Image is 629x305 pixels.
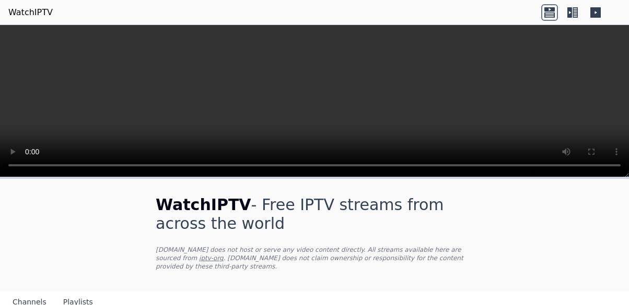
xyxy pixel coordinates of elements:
[8,6,53,19] a: WatchIPTV
[156,196,473,233] h1: - Free IPTV streams from across the world
[156,246,473,271] p: [DOMAIN_NAME] does not host or serve any video content directly. All streams available here are s...
[156,196,251,214] span: WatchIPTV
[199,254,224,262] a: iptv-org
